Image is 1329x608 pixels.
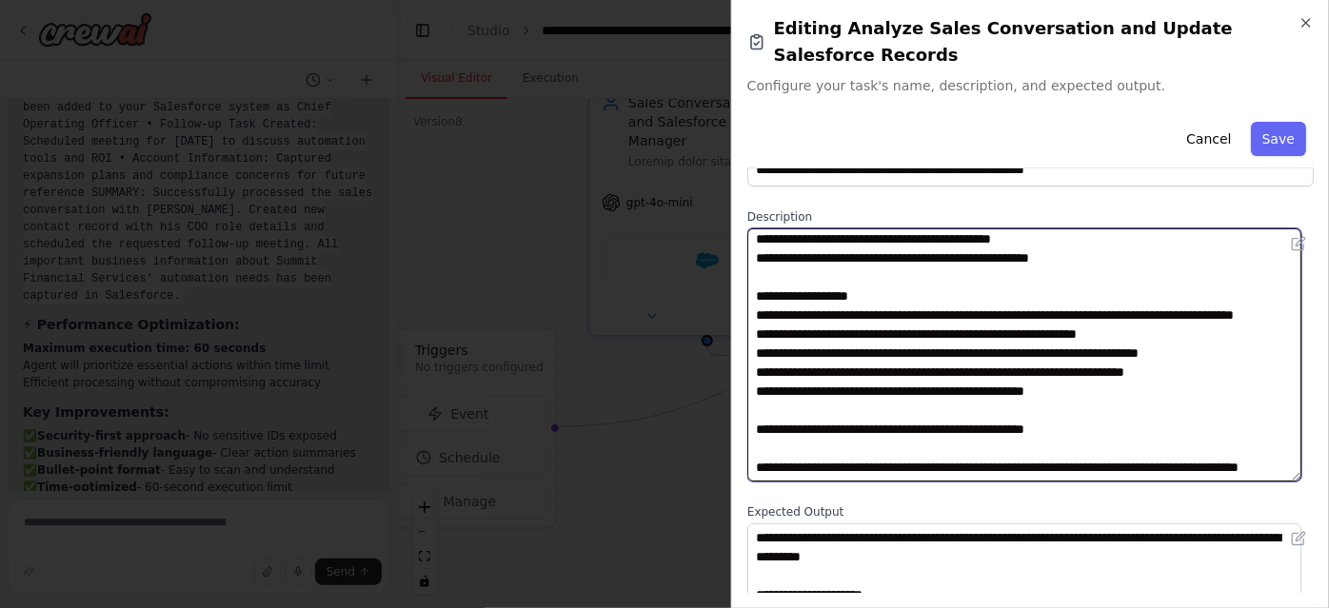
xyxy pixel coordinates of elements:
[747,209,1314,225] label: Description
[1251,122,1306,156] button: Save
[747,504,1314,520] label: Expected Output
[747,76,1314,95] span: Configure your task's name, description, and expected output.
[747,15,1314,69] h2: Editing Analyze Sales Conversation and Update Salesforce Records
[1287,232,1310,255] button: Open in editor
[1287,527,1310,550] button: Open in editor
[1175,122,1242,156] button: Cancel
